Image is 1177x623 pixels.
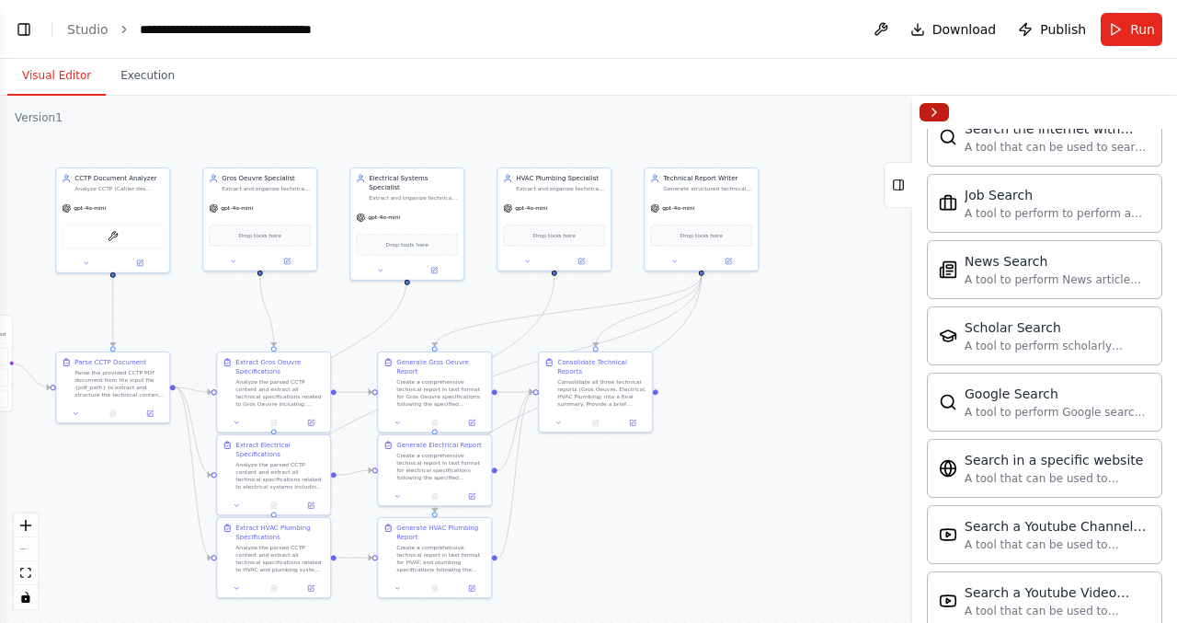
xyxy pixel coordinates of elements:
[55,167,170,273] div: CCTP Document AnalyzerAnalyze CCTP (Cahier des Clauses Techniques Particulières) documents and ex...
[662,204,694,212] span: gpt-4o-mini
[108,231,119,242] img: ContextualAIParseTool
[456,490,487,502] button: Open in side panel
[176,383,211,479] g: Edge from 088176d9-da63-4120-ab26-7980a84d32c3 to 0bf58001-2966-4748-90ed-6ed96257c10f
[216,434,331,516] div: Extract Electrical SpecificationsAnalyze the parsed CCTP content and extract all technical specif...
[965,451,1150,469] div: Search in a specific website
[965,517,1150,536] div: Search a Youtube Channels content
[456,417,487,428] button: Open in side panel
[295,417,326,428] button: Open in side panel
[74,358,146,367] div: Parse CCTP Document
[965,252,1150,271] div: News Search
[261,256,314,267] button: Open in side panel
[591,276,706,347] g: Edge from db8ff9e4-b5b5-43f2-9b68-ce4c457ec585 to f9bf67e6-b0c8-40be-b434-5117b81c282c
[416,583,454,594] button: No output available
[965,385,1150,403] div: Google Search
[932,20,997,39] span: Download
[222,174,311,183] div: Gros Oeuvre Specialist
[349,167,464,281] div: Electrical Systems SpecialistExtract and organize technical specifications related to electrical ...
[538,352,653,433] div: Consolidate Technical ReportsConsolidate all three technical reports (Gros Oeuvre, Electrical, HV...
[939,194,957,213] img: Serplyjobsearchtool
[905,96,920,623] button: Toggle Sidebar
[235,441,325,459] div: Extract Electrical Specifications
[965,272,1150,287] div: A tool to perform News article search with a search_query.
[14,513,38,609] div: React Flow controls
[74,185,164,192] div: Analyze CCTP (Cahier des Clauses Techniques Particulières) documents and extract technical specif...
[55,352,170,424] div: Parse CCTP DocumentParse the provided CCTP PDF document from the input file {pdf_path} to extract...
[109,278,118,347] g: Edge from 16f4f44e-7978-4442-a7c2-0e651f7dd653 to 088176d9-da63-4120-ab26-7980a84d32c3
[369,174,458,192] div: Electrical Systems Specialist
[965,339,1150,353] div: A tool to perform scholarly literature search with a search_query.
[269,276,412,430] g: Edge from 0971033a-57f1-4023-8dc0-34d695d5a5bd to 0bf58001-2966-4748-90ed-6ed96257c10f
[14,585,38,609] button: toggle interactivity
[939,592,957,610] img: Youtubevideosearchtool
[703,256,755,267] button: Open in side panel
[255,583,293,594] button: No output available
[235,461,325,490] div: Analyze the parsed CCTP content and extract all technical specifications related to electrical sy...
[396,544,486,573] div: Create a comprehensive technical report in text format for HVAC and plumbing specifications follo...
[337,387,372,397] g: Edge from fd3566ca-06f9-469a-b055-07c1cb9e8566 to f142546b-edcd-4f3b-aa09-61fb558bff1b
[176,383,211,562] g: Edge from 088176d9-da63-4120-ab26-7980a84d32c3 to 4d97718c-a4b9-43a7-b06b-bdd86b511e0a
[965,206,1150,221] div: A tool to perform to perform a job search in the [GEOGRAPHIC_DATA] with a search_query.
[216,352,331,433] div: Extract Gros Oeuvre SpecificationsAnalyze the parsed CCTP content and extract all technical speci...
[337,553,372,562] g: Edge from 4d97718c-a4b9-43a7-b06b-bdd86b511e0a to b92701b8-9169-4e53-957d-10537790503c
[939,393,957,411] img: Serplywebsearchtool
[577,417,615,428] button: No output available
[256,276,279,347] g: Edge from d2dbec7f-8a63-4005-a0f9-4e492a534544 to fd3566ca-06f9-469a-b055-07c1cb9e8566
[74,204,106,212] span: gpt-4o-mini
[295,500,326,511] button: Open in side panel
[533,231,576,240] span: Drop tools here
[67,20,373,39] nav: breadcrumb
[369,194,458,202] div: Extract and organize technical specifications related to electrical systems (CFO/CFA) including p...
[939,128,957,146] img: Serperdevtool
[67,22,109,37] a: Studio
[617,417,648,428] button: Open in side panel
[255,500,293,511] button: No output available
[903,13,1004,46] button: Download
[221,204,253,212] span: gpt-4o-mini
[74,174,164,183] div: CCTP Document Analyzer
[939,260,957,279] img: Serplynewssearchtool
[557,378,646,408] div: Consolidate all three technical reports (Gros Oeuvre, Electrical, HVAC Plumbing) into a final sum...
[1011,13,1093,46] button: Publish
[11,17,37,42] button: Show left sidebar
[408,265,461,276] button: Open in side panel
[644,167,759,271] div: Technical Report WriterGenerate structured technical reports in text format for each construction...
[965,471,1150,486] div: A tool that can be used to semantic search a query from a specific URL content.
[11,359,51,392] g: Edge from triggers to 088176d9-da63-4120-ab26-7980a84d32c3
[386,240,429,249] span: Drop tools here
[1040,20,1086,39] span: Publish
[965,140,1150,155] div: A tool that can be used to search the internet with a search_query. Supports different search typ...
[114,258,166,269] button: Open in side panel
[939,525,957,544] img: Youtubechannelsearchtool
[920,103,949,121] button: Collapse right sidebar
[557,358,646,376] div: Consolidate Technical Reports
[106,57,189,96] button: Execution
[497,387,533,562] g: Edge from b92701b8-9169-4e53-957d-10537790503c to f9bf67e6-b0c8-40be-b434-5117b81c282c
[396,441,482,450] div: Generate Electrical Report
[456,583,487,594] button: Open in side panel
[515,204,547,212] span: gpt-4o-mini
[497,167,611,271] div: HVAC Plumbing SpecialistExtract and organize technical specifications related to HVAC and plumbin...
[965,537,1150,552] div: A tool that can be used to semantic search a query from a Youtube Channels content.
[965,186,1150,204] div: Job Search
[239,231,281,240] span: Drop tools here
[15,110,63,125] div: Version 1
[430,276,706,347] g: Edge from db8ff9e4-b5b5-43f2-9b68-ce4c457ec585 to f142546b-edcd-4f3b-aa09-61fb558bff1b
[377,517,492,599] div: Generate HVAC Plumbing ReportCreate a comprehensive technical report in text format for HVAC and ...
[939,459,957,478] img: Websitesearchtool
[396,452,486,481] div: Create a comprehensive technical report in text format for electrical specifications following th...
[377,434,492,507] div: Generate Electrical ReportCreate a comprehensive technical report in text format for electrical s...
[939,327,957,345] img: Serplyscholarsearchtool
[255,417,293,428] button: No output available
[235,358,325,376] div: Extract Gros Oeuvre Specifications
[516,185,605,192] div: Extract and organize technical specifications related to HVAC and plumbing systems (CVC/Plomberie...
[1130,20,1155,39] span: Run
[965,405,1150,420] div: A tool to perform Google search with a search_query.
[14,561,38,585] button: fit view
[680,231,723,240] span: Drop tools here
[965,318,1150,337] div: Scholar Search
[222,185,311,192] div: Extract and organize technical specifications related to structural work (Gros Oeuvre) including ...
[7,57,106,96] button: Visual Editor
[965,583,1150,602] div: Search a Youtube Video content
[368,213,400,221] span: gpt-4o-mini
